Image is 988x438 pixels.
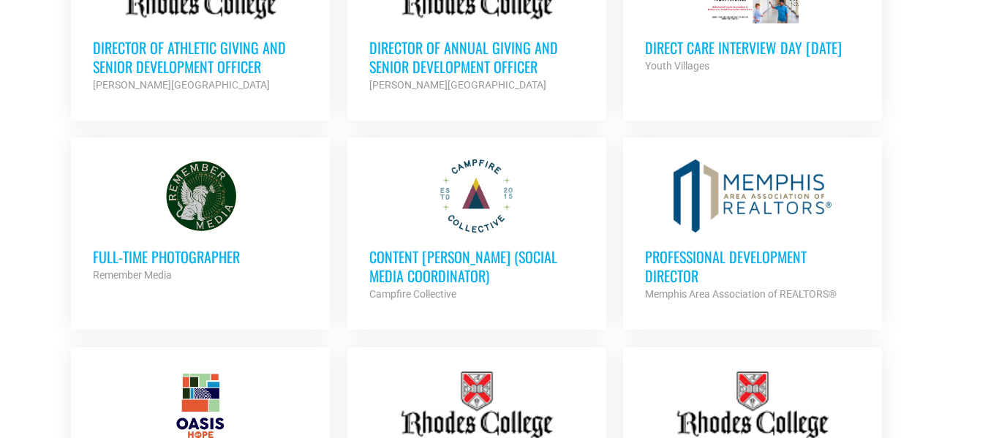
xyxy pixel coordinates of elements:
[369,79,546,91] strong: [PERSON_NAME][GEOGRAPHIC_DATA]
[645,38,860,57] h3: Direct Care Interview Day [DATE]
[369,247,584,285] h3: Content [PERSON_NAME] (Social Media Coordinator)
[347,137,606,325] a: Content [PERSON_NAME] (Social Media Coordinator) Campfire Collective
[93,79,270,91] strong: [PERSON_NAME][GEOGRAPHIC_DATA]
[93,269,172,281] strong: Remember Media
[645,60,709,72] strong: Youth Villages
[645,288,837,300] strong: Memphis Area Association of REALTORS®
[71,137,330,306] a: Full-Time Photographer Remember Media
[645,247,860,285] h3: Professional Development Director
[369,38,584,76] h3: Director of Annual Giving and Senior Development Officer
[93,38,308,76] h3: Director of Athletic Giving and Senior Development Officer
[623,137,882,325] a: Professional Development Director Memphis Area Association of REALTORS®
[93,247,308,266] h3: Full-Time Photographer
[369,288,456,300] strong: Campfire Collective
